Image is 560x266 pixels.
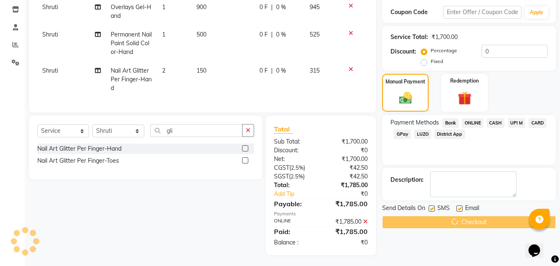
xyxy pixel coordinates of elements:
span: CASH [487,118,504,128]
div: Net: [268,155,321,164]
img: _gift.svg [453,90,476,107]
label: Percentage [431,47,457,54]
span: CGST [274,164,289,171]
label: Manual Payment [385,78,425,85]
span: Bank [442,118,458,128]
div: ₹1,785.00 [321,227,374,237]
span: 1 [162,3,165,11]
span: | [271,66,273,75]
span: 2.5% [291,164,303,171]
div: Coupon Code [390,8,443,17]
div: ₹1,700.00 [321,155,374,164]
span: 900 [196,3,206,11]
span: Payment Methods [390,118,439,127]
span: 525 [310,31,320,38]
div: ₹42.50 [321,172,374,181]
span: | [271,30,273,39]
label: Redemption [450,77,479,85]
span: District App [434,129,465,139]
span: | [271,3,273,12]
span: UPI M [508,118,526,128]
button: Apply [525,6,548,19]
span: Shruti [42,31,58,38]
span: 2.5% [291,173,303,180]
span: GPay [394,129,411,139]
span: 1 [162,31,165,38]
a: Add Tip [268,190,330,198]
span: 0 F [259,3,268,12]
span: SGST [274,173,289,180]
span: 945 [310,3,320,11]
span: 0 % [276,3,286,12]
span: 0 % [276,30,286,39]
div: ONLINE [268,217,321,226]
div: ( ) [268,164,321,172]
span: Permanent Nail Paint Solid Color-Hand [111,31,152,56]
span: ONLINE [462,118,483,128]
span: 500 [196,31,206,38]
div: Total: [268,181,321,190]
span: Shruti [42,67,58,74]
span: 315 [310,67,320,74]
span: SMS [437,204,450,214]
label: Fixed [431,58,443,65]
div: ₹0 [321,146,374,155]
div: ₹0 [330,190,374,198]
div: Discount: [268,146,321,155]
input: Enter Offer / Coupon Code [443,6,521,19]
span: Shruti [42,3,58,11]
div: Service Total: [390,33,428,41]
span: 150 [196,67,206,74]
span: 0 % [276,66,286,75]
div: Paid: [268,227,321,237]
span: Total [274,125,293,134]
div: Discount: [390,47,416,56]
div: ( ) [268,172,321,181]
div: ₹1,785.00 [321,199,374,209]
div: Description: [390,176,424,184]
span: 2 [162,67,165,74]
div: Nail Art Glitter Per Finger-Hand [37,144,121,153]
div: ₹0 [321,238,374,247]
div: ₹1,700.00 [432,33,458,41]
span: 0 F [259,30,268,39]
span: CARD [528,118,546,128]
span: Nail Art Glitter Per Finger-Hand [111,67,152,92]
div: Balance : [268,238,321,247]
div: ₹1,785.00 [321,217,374,226]
div: ₹1,785.00 [321,181,374,190]
span: LUZO [414,129,431,139]
span: 0 F [259,66,268,75]
span: Email [465,204,479,214]
img: _cash.svg [395,90,416,105]
div: Payable: [268,199,321,209]
input: Search or Scan [150,124,242,137]
div: ₹42.50 [321,164,374,172]
span: Overlays Gel-Hand [111,3,151,20]
span: Send Details On [382,204,425,214]
iframe: chat widget [525,233,552,258]
div: Sub Total: [268,137,321,146]
div: Payments [274,210,368,217]
div: ₹1,700.00 [321,137,374,146]
div: Nail Art Glitter Per Finger-Toes [37,156,119,165]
